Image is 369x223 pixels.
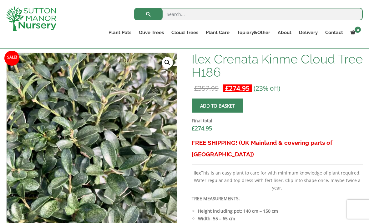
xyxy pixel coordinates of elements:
a: Topiary&Other [233,28,274,37]
a: View full-screen image gallery [162,57,173,68]
dt: Final total [192,117,363,124]
button: Add to basket [192,99,243,113]
a: About [274,28,295,37]
a: Delivery [295,28,321,37]
a: Plant Care [202,28,233,37]
strong: Width: 55 – 65 cm [198,215,235,221]
bdi: 274.95 [225,84,250,93]
a: Plant Pots [105,28,135,37]
a: Olive Trees [135,28,168,37]
p: This is an easy plant to care for with minimum knowledge of plant required. Water regular and top... [192,169,363,192]
h1: Ilex Crenata Kinme Cloud Tree H186 [192,53,363,79]
img: logo [6,6,56,31]
span: 0 [355,27,361,33]
span: (23% off) [254,84,280,93]
span: £ [192,124,195,132]
b: Ilex [194,170,201,176]
a: 0 [347,28,363,37]
strong: TREE MEASUREMENTS: [192,195,240,201]
span: £ [225,84,229,93]
span: Sale! [4,51,19,66]
a: Cloud Trees [168,28,202,37]
input: Search... [134,8,363,20]
a: Contact [321,28,347,37]
h3: FREE SHIPPING! (UK Mainland & covering parts of [GEOGRAPHIC_DATA]) [192,137,363,160]
bdi: 274.95 [192,124,212,132]
strong: Height including pot: 140 cm – 150 cm [198,208,278,214]
span: £ [194,84,198,93]
bdi: 357.95 [194,84,219,93]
